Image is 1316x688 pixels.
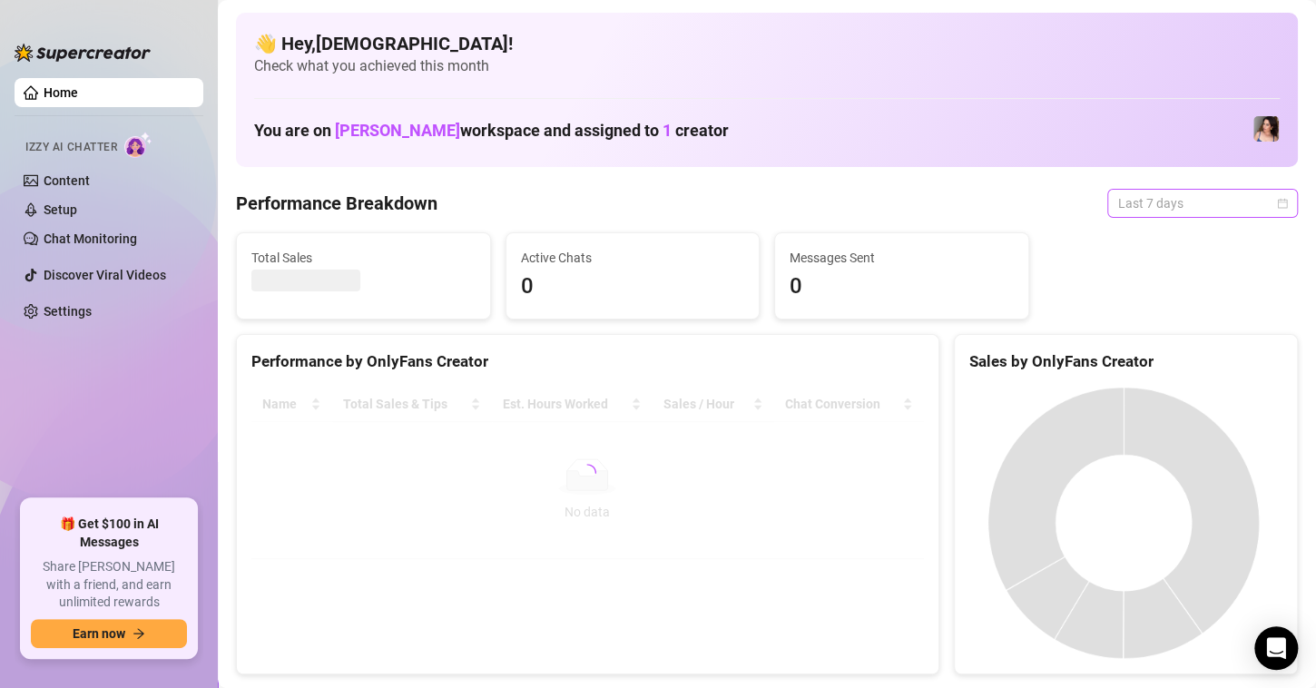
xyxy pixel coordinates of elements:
span: Earn now [73,626,125,641]
img: AI Chatter [124,132,152,158]
span: 0 [521,270,745,304]
div: Performance by OnlyFans Creator [251,349,924,374]
span: Share [PERSON_NAME] with a friend, and earn unlimited rewards [31,558,187,612]
span: Check what you achieved this month [254,56,1280,76]
a: Home [44,85,78,100]
a: Chat Monitoring [44,231,137,246]
span: arrow-right [133,627,145,640]
span: Active Chats [521,248,745,268]
div: Sales by OnlyFans Creator [969,349,1282,374]
span: Last 7 days [1118,190,1287,217]
a: Content [44,173,90,188]
span: loading [578,464,596,482]
a: Setup [44,202,77,217]
a: Settings [44,304,92,319]
span: [PERSON_NAME] [335,121,460,140]
h4: 👋 Hey, [DEMOGRAPHIC_DATA] ! [254,31,1280,56]
a: Discover Viral Videos [44,268,166,282]
button: Earn nowarrow-right [31,619,187,648]
h4: Performance Breakdown [236,191,437,216]
span: 🎁 Get $100 in AI Messages [31,516,187,551]
img: logo-BBDzfeDw.svg [15,44,151,62]
span: calendar [1277,198,1288,209]
span: Messages Sent [790,248,1014,268]
span: Izzy AI Chatter [25,139,117,156]
span: 0 [790,270,1014,304]
img: Lauren [1253,116,1279,142]
span: 1 [663,121,672,140]
span: Total Sales [251,248,476,268]
div: Open Intercom Messenger [1254,626,1298,670]
h1: You are on workspace and assigned to creator [254,121,729,141]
